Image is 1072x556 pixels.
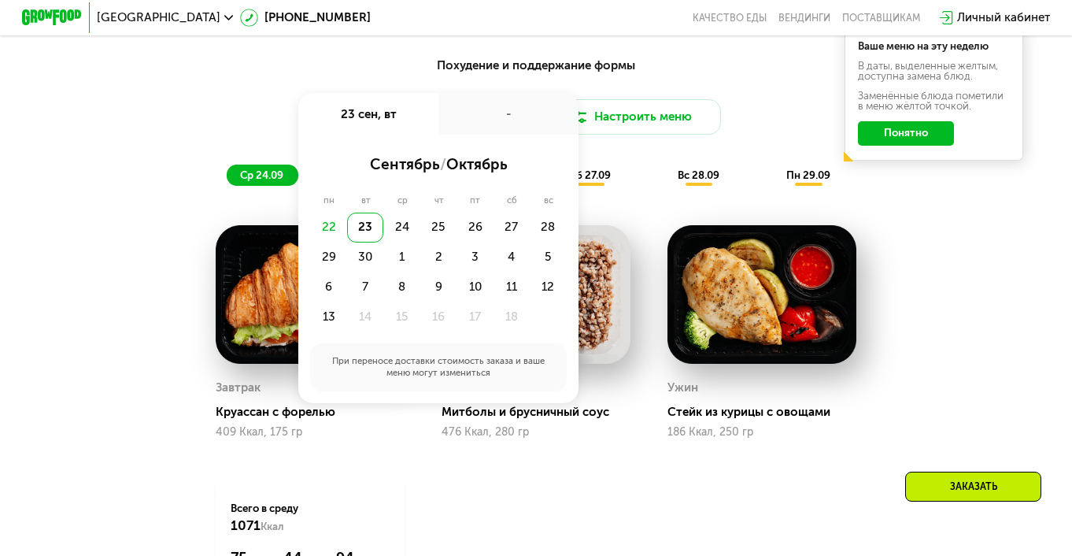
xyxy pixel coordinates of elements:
div: 7 [347,272,383,302]
div: Ваше меню на эту неделю [858,41,1010,51]
div: Ужин [667,376,698,398]
div: 12 [530,272,566,302]
div: Заменённые блюда пометили в меню жёлтой точкой. [858,91,1010,111]
div: Завтрак [216,376,261,398]
div: В даты, выделенные желтым, доступна замена блюд. [858,61,1010,81]
div: Стейк из курицы с овощами [667,405,868,420]
div: вт [348,195,384,206]
div: 25 [420,213,457,243]
div: 30 [347,243,383,272]
div: 6 [310,272,346,302]
div: Всего в среду [231,502,390,535]
span: сентябрь [370,155,440,173]
div: 10 [457,272,493,302]
div: 16 [420,302,457,332]
span: пн 29.09 [786,169,830,181]
div: 17 [457,302,493,332]
div: 13 [310,302,346,332]
a: [PHONE_NUMBER] [240,9,370,27]
div: 1 [383,243,420,272]
div: 476 Ккал, 280 гр [442,426,630,439]
button: Настроить меню [542,99,721,135]
span: / [440,155,446,173]
span: 1071 [231,517,261,533]
div: При переносе доставки стоимость заказа и ваше меню могут измениться [310,343,566,391]
div: поставщикам [842,12,920,24]
div: Митболы и брусничный соус [442,405,642,420]
div: 22 [310,213,346,243]
div: 29 [310,243,346,272]
div: 26 [457,213,493,243]
div: Заказать [905,472,1041,502]
div: 186 Ккал, 250 гр [667,426,856,439]
div: пн [310,195,348,206]
span: сб 27.09 [569,169,611,181]
div: Личный кабинет [957,9,1050,27]
a: Качество еды [693,12,767,24]
div: чт [421,195,457,206]
a: Вендинги [778,12,830,24]
div: 5 [530,243,566,272]
div: сб [493,195,530,206]
div: 409 Ккал, 175 гр [216,426,405,439]
div: 23 сен, вт [298,93,438,135]
span: [GEOGRAPHIC_DATA] [97,12,220,24]
div: 9 [420,272,457,302]
div: ср [384,195,421,206]
div: 27 [493,213,530,243]
div: - [438,93,579,135]
button: Понятно [858,121,954,145]
span: ср 24.09 [240,169,283,181]
div: 18 [493,302,530,332]
div: 3 [457,243,493,272]
div: 4 [493,243,530,272]
div: 11 [493,272,530,302]
div: 28 [530,213,566,243]
div: 24 [383,213,420,243]
div: пт [457,195,493,206]
div: 15 [383,302,420,332]
div: Похудение и поддержание формы [95,57,977,76]
span: октябрь [446,155,508,173]
div: вс [530,195,567,206]
span: вс 28.09 [678,169,719,181]
div: Круассан с форелью [216,405,416,420]
div: 2 [420,243,457,272]
div: 8 [383,272,420,302]
span: Ккал [261,521,284,532]
div: 14 [347,302,383,332]
div: 23 [347,213,383,243]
